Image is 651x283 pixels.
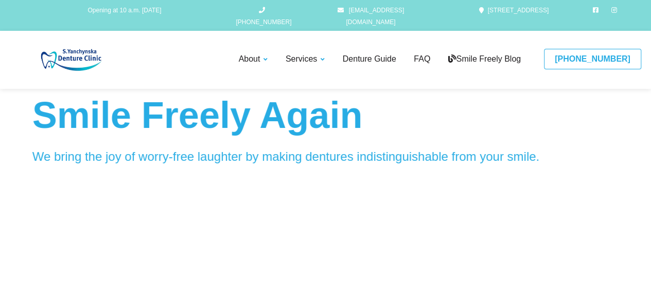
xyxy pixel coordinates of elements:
[411,53,433,66] a: FAQ
[340,53,399,66] a: Denture Guide
[322,5,419,28] a: [EMAIL_ADDRESS][DOMAIN_NAME]
[236,53,271,66] a: About
[10,49,136,71] img: S Yanchynska Denture Care Centre
[283,53,327,66] a: Services
[87,7,161,14] span: Opening at 10 a.m. [DATE]
[233,5,294,28] a: [PHONE_NUMBER]
[479,7,549,14] a: [STREET_ADDRESS]
[32,94,619,136] h4: Smile Freely Again
[32,148,619,165] div: We bring the joy of worry-free laughter by making dentures indistinguishable from your smile.
[446,53,523,66] a: Smile Freely Blog
[544,49,641,69] a: [PHONE_NUMBER]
